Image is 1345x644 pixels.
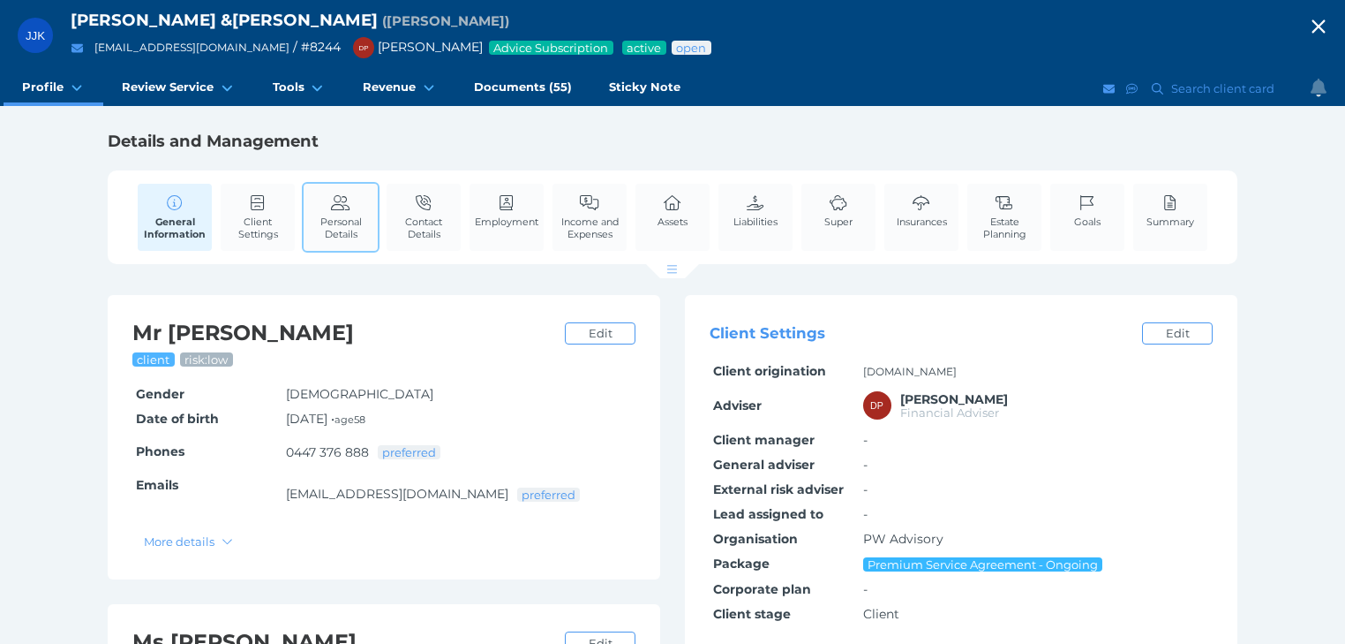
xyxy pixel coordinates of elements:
[675,41,708,55] span: Advice status: Review not yet booked in
[391,216,456,240] span: Contact Details
[626,41,663,55] span: Service package status: Active service agreement in place
[870,400,883,411] span: DP
[713,606,791,622] span: Client stage
[358,44,368,52] span: DP
[94,41,289,54] a: [EMAIL_ADDRESS][DOMAIN_NAME]
[273,80,304,95] span: Tools
[1142,184,1198,238] a: Summary
[387,184,461,250] a: Contact Details
[286,386,433,402] span: [DEMOGRAPHIC_DATA]
[455,71,590,106] a: Documents (55)
[353,37,374,58] div: David Parry
[66,37,88,59] button: Email
[132,320,556,347] h2: Mr [PERSON_NAME]
[710,325,825,343] span: Client Settings
[136,352,171,367] span: client
[71,10,216,30] span: [PERSON_NAME]
[304,184,378,250] a: Personal Details
[382,12,509,29] span: Preferred name
[363,80,416,95] span: Revenue
[824,216,853,228] span: Super
[1144,78,1283,100] button: Search client card
[136,477,178,493] span: Emails
[1101,78,1118,100] button: Email
[892,184,951,238] a: Insurances
[184,352,229,367] span: risk: low
[713,398,762,413] span: Adviser
[1146,216,1194,228] span: Summary
[897,216,947,228] span: Insurances
[713,531,798,547] span: Organisation
[135,530,242,552] button: More details
[552,184,627,250] a: Income and Expenses
[1123,78,1141,100] button: SMS
[221,184,295,250] a: Client Settings
[136,443,184,459] span: Phones
[138,184,212,251] a: General Information
[729,184,782,238] a: Liabilities
[286,486,508,502] a: [EMAIL_ADDRESS][DOMAIN_NAME]
[713,581,811,597] span: Corporate plan
[863,531,943,547] span: PW Advisory
[713,556,770,572] span: Package
[900,391,1008,407] span: David Parry
[863,481,868,497] span: -
[863,391,891,420] div: David Parry
[1070,184,1105,238] a: Goals
[103,71,253,106] a: Review Service
[863,506,868,522] span: -
[733,216,778,228] span: Liabilities
[581,326,620,340] span: Edit
[286,411,365,427] span: [DATE] •
[557,216,622,240] span: Income and Expenses
[26,29,45,42] span: JJK
[863,432,868,448] span: -
[1142,322,1213,345] a: Edit
[972,216,1037,240] span: Estate Planning
[609,80,680,95] span: Sticky Note
[142,216,207,240] span: General Information
[344,39,483,55] span: [PERSON_NAME]
[863,581,868,597] span: -
[1158,326,1197,340] span: Edit
[225,216,290,240] span: Client Settings
[136,534,218,549] span: More details
[863,606,899,622] span: Client
[521,488,577,502] span: preferred
[713,506,823,522] span: Lead assigned to
[4,71,103,106] a: Profile
[475,216,538,228] span: Employment
[286,444,369,460] a: 0447 376 888
[713,457,815,473] span: General adviser
[492,41,610,55] span: Advice Subscription
[713,432,815,448] span: Client manager
[1168,81,1282,95] span: Search client card
[863,457,868,473] span: -
[293,39,341,55] span: / # 8244
[381,445,438,459] span: preferred
[653,184,692,238] a: Assets
[136,411,219,427] span: Date of birth
[867,557,1100,572] span: Premium Service Agreement - Ongoing
[713,481,844,497] span: External risk adviser
[221,10,378,30] span: & [PERSON_NAME]
[108,131,1237,152] h1: Details and Management
[308,216,373,240] span: Personal Details
[860,360,1213,384] td: [DOMAIN_NAME]
[122,80,214,95] span: Review Service
[820,184,857,238] a: Super
[22,80,64,95] span: Profile
[1074,216,1101,228] span: Goals
[967,184,1041,250] a: Estate Planning
[900,405,999,420] span: Financial Adviser
[334,413,365,426] small: age 58
[18,18,53,53] div: John Joseph Kett
[657,216,688,228] span: Assets
[470,184,543,238] a: Employment
[474,80,572,95] span: Documents (55)
[713,363,826,379] span: Client origination
[565,322,635,345] a: Edit
[344,71,455,106] a: Revenue
[136,386,184,402] span: Gender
